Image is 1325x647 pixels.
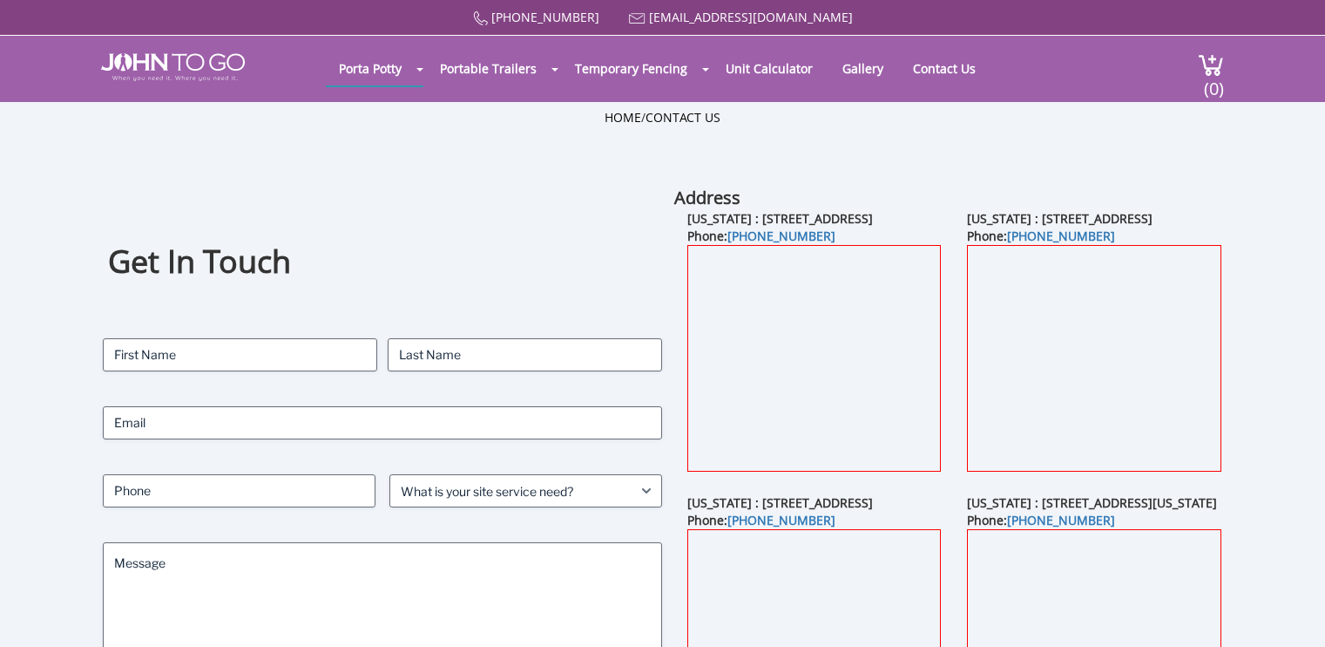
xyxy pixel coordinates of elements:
span: (0) [1203,63,1224,100]
ul: / [605,109,720,126]
a: [EMAIL_ADDRESS][DOMAIN_NAME] [649,9,853,25]
a: Contact Us [646,109,720,126]
b: Phone: [687,512,835,528]
a: [PHONE_NUMBER] [1007,512,1115,528]
a: Home [605,109,641,126]
a: Gallery [829,51,896,85]
a: Porta Potty [326,51,415,85]
b: [US_STATE] : [STREET_ADDRESS] [687,494,873,511]
img: Mail [629,13,646,24]
b: Phone: [967,512,1115,528]
img: JOHN to go [101,53,245,81]
img: cart a [1198,53,1224,77]
a: [PHONE_NUMBER] [491,9,599,25]
input: First Name [103,338,377,371]
a: Portable Trailers [427,51,550,85]
b: [US_STATE] : [STREET_ADDRESS][US_STATE] [967,494,1217,511]
b: [US_STATE] : [STREET_ADDRESS] [687,210,873,227]
b: [US_STATE] : [STREET_ADDRESS] [967,210,1153,227]
input: Last Name [388,338,662,371]
a: Unit Calculator [713,51,826,85]
a: [PHONE_NUMBER] [727,228,835,244]
b: Phone: [967,228,1115,244]
b: Phone: [687,228,835,244]
a: [PHONE_NUMBER] [1007,228,1115,244]
a: Contact Us [900,51,989,85]
h1: Get In Touch [108,241,657,283]
input: Phone [103,474,375,507]
input: Email [103,406,663,439]
b: Address [674,186,740,209]
a: Temporary Fencing [562,51,700,85]
img: Call [473,11,488,26]
a: [PHONE_NUMBER] [727,512,835,528]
